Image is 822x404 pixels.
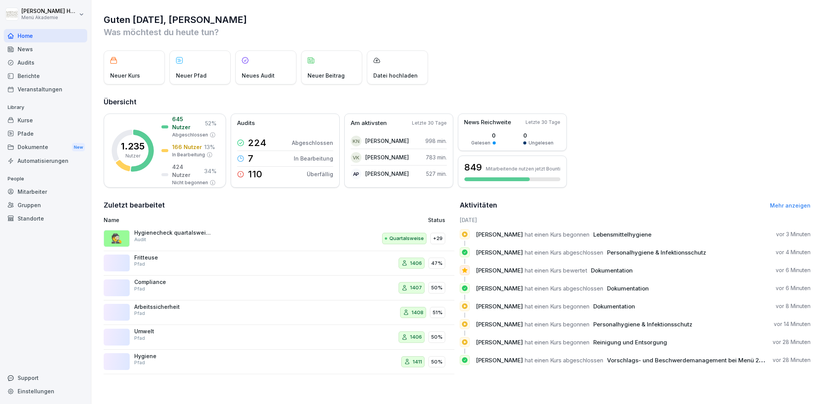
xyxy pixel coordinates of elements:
[104,14,811,26] h1: Guten [DATE], [PERSON_NAME]
[476,231,523,238] span: [PERSON_NAME]
[72,143,85,152] div: New
[607,285,649,292] span: Dokumentation
[425,137,447,145] p: 998 min.
[104,200,454,211] h2: Zuletzt bearbeitet
[4,42,87,56] a: News
[464,118,511,127] p: News Reichweite
[365,153,409,161] p: [PERSON_NAME]
[426,170,447,178] p: 527 min.
[525,357,603,364] span: hat einen Kurs abgeschlossen
[104,226,454,251] a: 🕵️Hygienecheck quartalsweise Bezirksleiter /RegionalleiterAuditQuartalsweise+29
[4,56,87,69] a: Audits
[4,385,87,398] a: Einstellungen
[433,235,443,242] p: +29
[525,231,589,238] span: hat einen Kurs begonnen
[431,260,443,267] p: 47%
[104,97,811,107] h2: Übersicht
[593,321,692,328] span: Personalhygiene & Infektionsschutz
[4,198,87,212] div: Gruppen
[593,339,667,346] span: Reinigung und Entsorgung
[412,309,423,316] p: 1408
[134,328,211,335] p: Umwelt
[776,266,811,274] p: vor 6 Minuten
[4,185,87,198] a: Mitarbeiter
[134,236,146,243] p: Audit
[4,127,87,140] div: Pfade
[412,120,447,127] p: Letzte 30 Tage
[294,154,333,162] p: In Bearbeitung
[4,29,87,42] a: Home
[134,310,145,317] p: Pfad
[134,353,211,360] p: Hygiene
[4,83,87,96] a: Veranstaltungen
[172,179,208,186] p: Nicht begonnen
[4,154,87,167] a: Automatisierungen
[172,151,205,158] p: In Bearbeitung
[431,333,443,341] p: 50%
[4,114,87,127] a: Kurse
[476,267,523,274] span: [PERSON_NAME]
[770,202,811,209] a: Mehr anzeigen
[476,339,523,346] span: [PERSON_NAME]
[104,300,454,325] a: ArbeitssicherheitPfad140851%
[172,143,202,151] p: 166 Nutzer
[486,166,560,172] p: Mitarbeitende nutzen jetzt Bounti
[525,285,603,292] span: hat einen Kurs abgeschlossen
[525,321,589,328] span: hat einen Kurs begonnen
[4,173,87,185] p: People
[134,286,145,292] p: Pfad
[204,143,215,151] p: 13 %
[431,358,443,366] p: 50%
[428,216,445,224] p: Status
[476,249,523,256] span: [PERSON_NAME]
[104,251,454,276] a: FritteusePfad140647%
[204,167,216,175] p: 34 %
[176,71,207,80] p: Neuer Pfad
[776,248,811,256] p: vor 4 Minuten
[308,71,345,80] p: Neuer Beitrag
[248,138,266,148] p: 224
[110,71,140,80] p: Neuer Kurs
[460,216,811,224] h6: [DATE]
[351,152,361,163] div: VK
[172,115,203,131] p: 645 Nutzer
[172,131,208,138] p: Abgeschlossen
[4,212,87,225] div: Standorte
[526,119,560,126] p: Letzte 30 Tage
[134,359,145,366] p: Pfad
[248,154,253,163] p: 7
[525,339,589,346] span: hat einen Kurs begonnen
[104,276,454,300] a: CompliancePfad140750%
[410,333,422,341] p: 1406
[351,169,361,179] div: AP
[471,131,496,140] p: 0
[4,101,87,114] p: Library
[476,285,523,292] span: [PERSON_NAME]
[104,325,454,350] a: UmweltPfad140650%
[4,371,87,385] div: Support
[776,230,811,238] p: vor 3 Minuten
[172,163,202,179] p: 424 Nutzer
[464,161,482,174] h3: 849
[529,140,553,146] p: Ungelesen
[410,284,422,292] p: 1407
[413,358,422,366] p: 1411
[111,232,122,245] p: 🕵️
[776,302,811,310] p: vor 8 Minuten
[476,357,523,364] span: [PERSON_NAME]
[4,69,87,83] a: Berichte
[121,142,145,151] p: 1.235
[4,140,87,154] div: Dokumente
[776,284,811,292] p: vor 6 Minuten
[242,71,275,80] p: Neues Audit
[237,119,255,128] p: Audits
[476,321,523,328] span: [PERSON_NAME]
[525,303,589,310] span: hat einen Kurs begonnen
[134,254,211,261] p: Fritteuse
